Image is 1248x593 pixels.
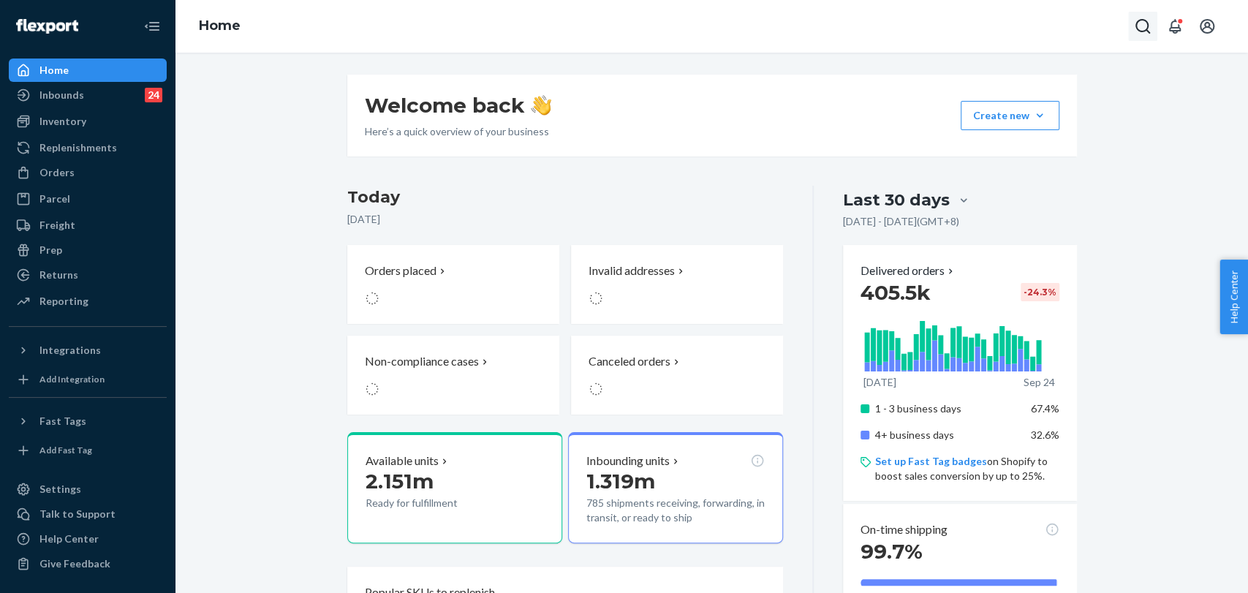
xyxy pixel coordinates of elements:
p: Ready for fulfillment [366,496,501,510]
div: Settings [39,482,81,496]
p: Here’s a quick overview of your business [365,124,551,139]
img: hand-wave emoji [531,95,551,116]
p: 1 - 3 business days [875,401,1019,416]
button: Close Navigation [137,12,167,41]
p: Invalid addresses [589,262,675,279]
a: Reporting [9,290,167,313]
p: [DATE] - [DATE] ( GMT+8 ) [843,214,959,229]
p: [DATE] [863,375,896,390]
p: 785 shipments receiving, forwarding, in transit, or ready to ship [586,496,765,525]
a: Home [199,18,241,34]
button: Canceled orders [571,336,783,415]
a: Set up Fast Tag badges [875,455,987,467]
p: Inbounding units [586,453,670,469]
button: Integrations [9,339,167,362]
span: 99.7% [861,539,923,564]
div: Inbounds [39,88,84,102]
div: Add Integration [39,373,105,385]
p: Non-compliance cases [365,353,479,370]
a: Add Integration [9,368,167,391]
h1: Welcome back [365,92,551,118]
a: Inventory [9,110,167,133]
button: Available units2.151mReady for fulfillment [347,432,562,543]
div: Reporting [39,294,88,309]
div: Home [39,63,69,78]
img: Flexport logo [16,19,78,34]
div: Parcel [39,192,70,206]
div: Orders [39,165,75,180]
button: Help Center [1219,260,1248,334]
button: Delivered orders [861,262,956,279]
a: Help Center [9,527,167,551]
p: Orders placed [365,262,436,279]
div: Last 30 days [843,189,950,211]
button: Orders placed [347,245,559,324]
button: Open Search Box [1128,12,1157,41]
button: Open account menu [1192,12,1222,41]
a: Talk to Support [9,502,167,526]
a: Freight [9,214,167,237]
span: 2.151m [366,469,434,494]
p: On-time shipping [861,521,948,538]
a: Add Fast Tag [9,439,167,462]
p: Available units [366,453,439,469]
a: Replenishments [9,136,167,159]
div: Replenishments [39,140,117,155]
a: Prep [9,238,167,262]
p: [DATE] [347,212,784,227]
div: Fast Tags [39,414,86,428]
p: Canceled orders [589,353,670,370]
button: Invalid addresses [571,245,783,324]
button: Open notifications [1160,12,1190,41]
button: Fast Tags [9,409,167,433]
div: Talk to Support [39,507,116,521]
div: 24 [145,88,162,102]
button: Non-compliance cases [347,336,559,415]
a: Home [9,58,167,82]
div: Give Feedback [39,556,110,571]
button: Give Feedback [9,552,167,575]
ol: breadcrumbs [187,5,252,48]
a: Inbounds24 [9,83,167,107]
p: 4+ business days [875,428,1019,442]
h3: Today [347,186,784,209]
div: Returns [39,268,78,282]
div: Help Center [39,532,99,546]
a: Orders [9,161,167,184]
button: Create new [961,101,1059,130]
div: Freight [39,218,75,233]
a: Settings [9,477,167,501]
div: Add Fast Tag [39,444,92,456]
span: 32.6% [1031,428,1059,441]
div: Inventory [39,114,86,129]
p: on Shopify to boost sales conversion by up to 25%. [875,454,1059,483]
span: 1.319m [586,469,655,494]
div: Prep [39,243,62,257]
a: Returns [9,263,167,287]
span: 405.5k [861,280,931,305]
span: 67.4% [1031,402,1059,415]
button: Inbounding units1.319m785 shipments receiving, forwarding, in transit, or ready to ship [568,432,783,543]
p: Sep 24 [1024,375,1055,390]
a: Parcel [9,187,167,211]
div: -24.3 % [1021,283,1059,301]
div: Integrations [39,343,101,358]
